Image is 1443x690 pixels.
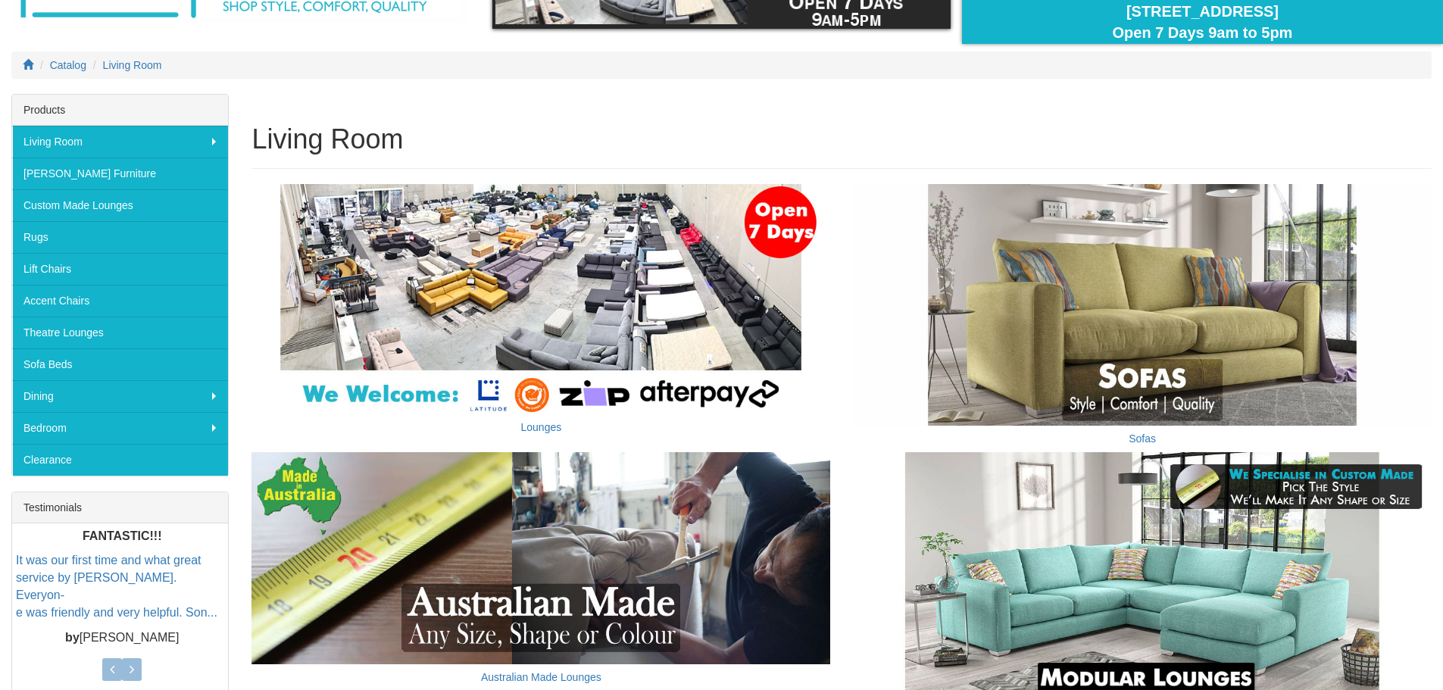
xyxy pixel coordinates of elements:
a: It was our first time and what great service by [PERSON_NAME]. Everyon-e was friendly and very he... [16,554,217,620]
a: Lounges [521,421,562,433]
a: Lift Chairs [12,253,228,285]
b: by [65,631,80,644]
a: Bedroom [12,412,228,444]
a: [PERSON_NAME] Furniture [12,158,228,189]
img: Lounges [251,184,830,414]
div: Products [12,95,228,126]
a: Rugs [12,221,228,253]
a: Sofas [1129,432,1156,445]
b: FANTASTIC!!! [83,529,162,542]
a: Sofa Beds [12,348,228,380]
h1: Living Room [251,124,1432,155]
img: Australian Made Lounges [251,452,830,664]
div: Testimonials [12,492,228,523]
a: Custom Made Lounges [12,189,228,221]
img: Sofas [853,184,1432,425]
a: Theatre Lounges [12,317,228,348]
a: Accent Chairs [12,285,228,317]
a: Catalog [50,59,86,71]
a: Clearance [12,444,228,476]
a: Living Room [12,126,228,158]
a: Australian Made Lounges [481,671,601,683]
a: Dining [12,380,228,412]
a: Living Room [103,59,162,71]
p: [PERSON_NAME] [16,629,228,647]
